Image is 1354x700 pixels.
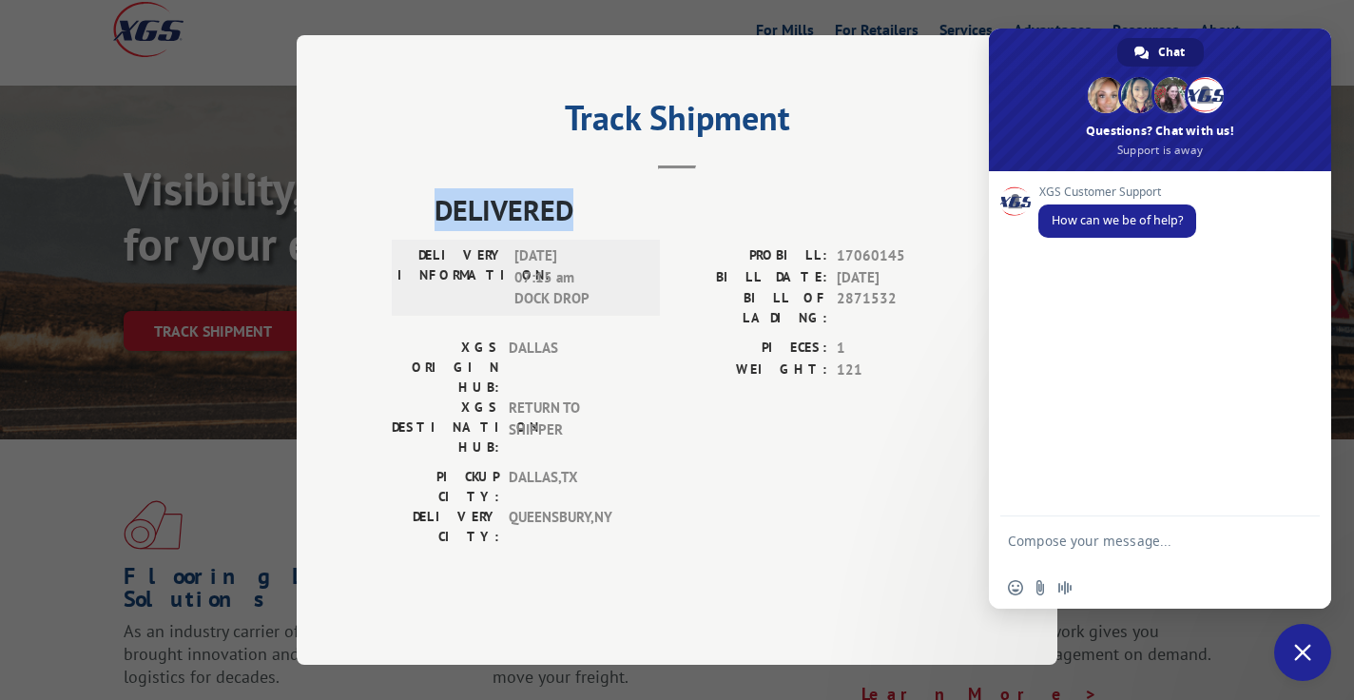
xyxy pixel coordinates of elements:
[677,288,827,328] label: BILL OF LADING:
[509,507,637,547] span: QUEENSBURY , NY
[677,338,827,360] label: PIECES:
[1057,580,1073,595] span: Audio message
[509,398,637,457] span: RETURN TO SHIPPER
[837,359,962,380] span: 121
[1008,580,1023,595] span: Insert an emoji
[677,245,827,267] label: PROBILL:
[392,398,499,457] label: XGS DESTINATION HUB:
[1038,185,1196,199] span: XGS Customer Support
[1033,580,1048,595] span: Send a file
[1158,38,1185,67] span: Chat
[837,288,962,328] span: 2871532
[397,245,505,310] label: DELIVERY INFORMATION:
[837,245,962,267] span: 17060145
[837,266,962,288] span: [DATE]
[1117,38,1204,67] div: Chat
[509,467,637,507] span: DALLAS , TX
[514,245,643,310] span: [DATE] 07:15 am DOCK DROP
[677,359,827,380] label: WEIGHT:
[392,338,499,398] label: XGS ORIGIN HUB:
[509,338,637,398] span: DALLAS
[677,266,827,288] label: BILL DATE:
[392,105,962,141] h2: Track Shipment
[1052,212,1183,228] span: How can we be of help?
[392,507,499,547] label: DELIVERY CITY:
[1274,624,1331,681] div: Close chat
[837,338,962,360] span: 1
[435,188,962,231] span: DELIVERED
[1008,533,1270,567] textarea: Compose your message...
[392,467,499,507] label: PICKUP CITY:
